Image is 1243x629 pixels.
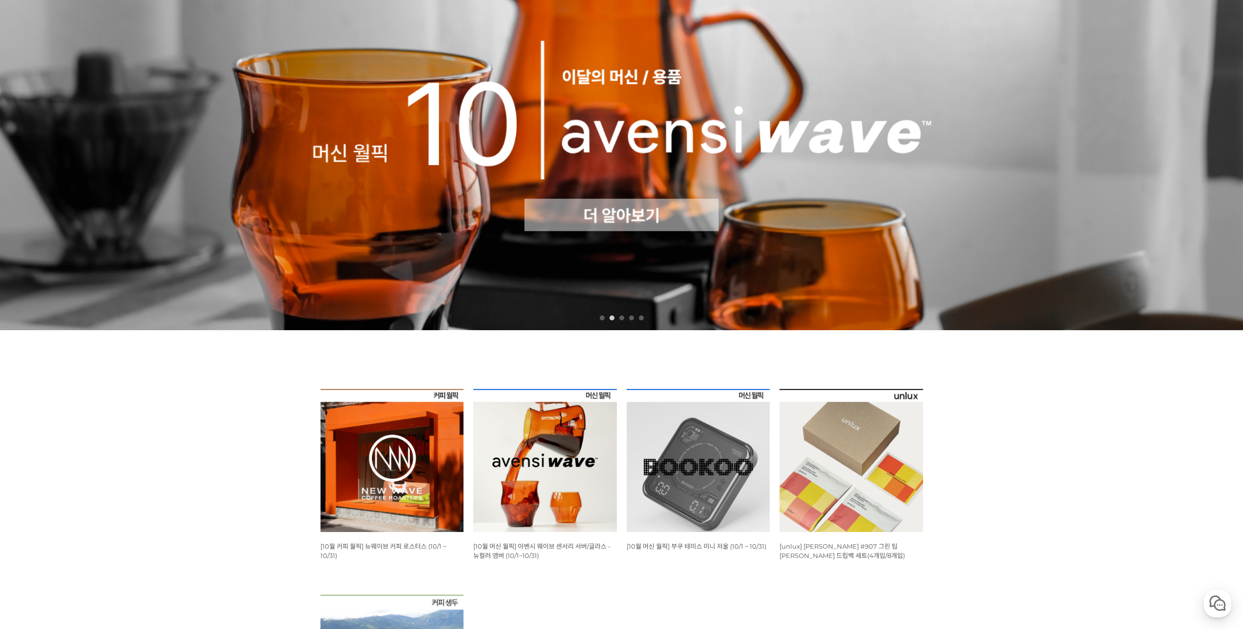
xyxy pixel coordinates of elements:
a: 대화 [65,311,126,335]
img: [10월 머신 월픽] 부쿠 테미스 미니 저울 (10/1 ~ 10/31) [627,389,770,532]
a: [unlux] [PERSON_NAME] #907 그린 팁 [PERSON_NAME] 드립백 세트(4개입/8개입) [780,542,905,559]
span: 대화 [90,326,101,334]
a: [10월 머신 월픽] 부쿠 테미스 미니 저울 (10/1 ~ 10/31) [627,542,766,550]
a: 홈 [3,311,65,335]
a: 3 [619,315,624,320]
a: [10월 머신 월픽] 아벤시 웨이브 센서리 서버/글라스 - 뉴컬러 앰버 (10/1~10/31) [473,542,610,559]
a: 1 [600,315,605,320]
a: [10월 커피 월픽] 뉴웨이브 커피 로스터스 (10/1 ~ 10/31) [320,542,446,559]
span: 설정 [151,325,163,333]
a: 설정 [126,311,188,335]
img: [unlux] 파나마 잰슨 #907 그린 팁 게이샤 워시드 드립백 세트(4개입/8개입) [780,389,923,532]
a: 4 [629,315,634,320]
span: 홈 [31,325,37,333]
img: [10월 커피 월픽] 뉴웨이브 커피 로스터스 (10/1 ~ 10/31) [320,389,464,532]
img: [10월 머신 월픽] 아벤시 웨이브 센서리 서버/글라스 - 뉴컬러 앰버 (10/1~10/31) [473,389,617,532]
a: 5 [639,315,644,320]
a: 2 [609,315,614,320]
